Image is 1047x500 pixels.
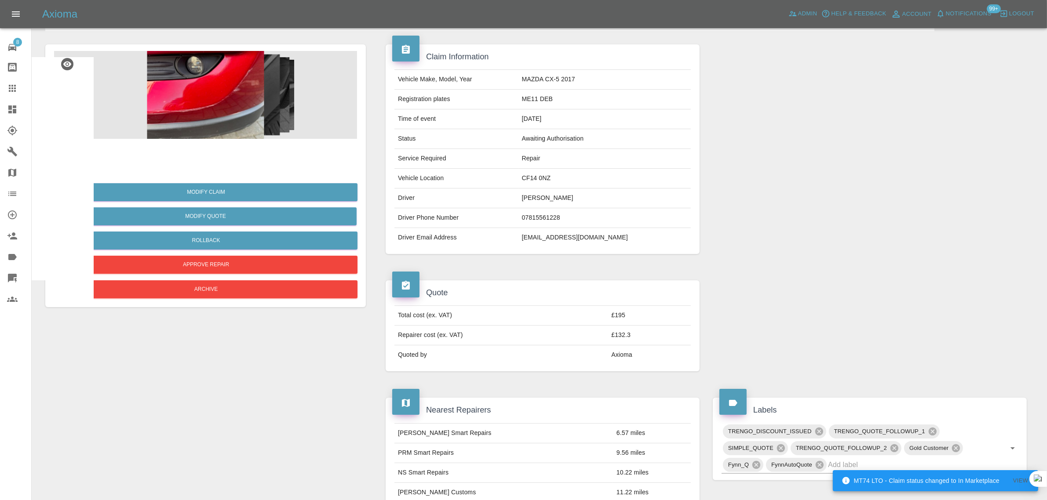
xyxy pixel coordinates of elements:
[394,169,518,188] td: Vehicle Location
[786,7,820,21] a: Admin
[723,458,763,472] div: Fynn_Q
[394,129,518,149] td: Status
[1009,9,1034,19] span: Logout
[394,90,518,109] td: Registration plates
[829,426,930,436] span: TRENGO_QUOTE_FOLLOWUP_1
[613,443,691,463] td: 9.56 miles
[55,232,358,250] button: Rollback
[831,9,886,19] span: Help & Feedback
[392,404,693,416] h4: Nearest Repairers
[1007,474,1035,488] button: View
[613,423,691,443] td: 6.57 miles
[42,7,77,21] h5: Axioma
[394,423,613,443] td: [PERSON_NAME] Smart Repairs
[902,9,932,19] span: Account
[723,441,788,455] div: SIMPLE_QUOTE
[613,463,691,482] td: 10.22 miles
[1007,442,1019,454] button: Open
[791,443,892,453] span: TRENGO_QUOTE_FOLLOWUP_2
[518,208,691,228] td: 07815561228
[13,38,22,47] span: 8
[394,443,613,463] td: PRM Smart Repairs
[394,70,518,90] td: Vehicle Make, Model, Year
[394,326,608,345] td: Repairer cost (ex. VAT)
[997,7,1036,21] button: Logout
[518,129,691,149] td: Awaiting Authorisation
[394,228,518,247] td: Driver Email Address
[518,70,691,90] td: MAZDA CX-5 2017
[946,9,992,19] span: Notifications
[723,424,826,438] div: TRENGO_DISCOUNT_ISSUED
[394,463,613,482] td: NS Smart Repairs
[518,149,691,169] td: Repair
[55,280,358,298] button: Archive
[829,424,940,438] div: TRENGO_QUOTE_FOLLOWUP_1
[723,443,779,453] span: SIMPLE_QUOTE
[723,426,817,436] span: TRENGO_DISCOUNT_ISSUED
[987,4,1001,13] span: 99+
[819,7,888,21] button: Help & Feedback
[719,404,1020,416] h4: Labels
[934,7,994,21] button: Notifications
[798,9,817,19] span: Admin
[55,207,357,225] button: Modify Quote
[766,460,817,470] span: FynnAutoQuote
[54,51,357,139] img: 18938f14-5305-42d6-80a4-135572e2b7f4
[904,443,954,453] span: Gold Customer
[394,109,518,129] td: Time of event
[904,441,963,455] div: Gold Customer
[518,109,691,129] td: [DATE]
[608,326,691,345] td: £132.3
[889,7,934,21] a: Account
[55,256,358,274] button: Approve Repair
[842,473,1000,489] div: MT74 LTO - Claim status changed to In Marketplace
[394,345,608,365] td: Quoted by
[394,149,518,169] td: Service Required
[392,51,693,63] h4: Claim Information
[723,460,754,470] span: Fynn_Q
[394,208,518,228] td: Driver Phone Number
[518,188,691,208] td: [PERSON_NAME]
[392,287,693,299] h4: Quote
[608,306,691,326] td: £195
[766,458,827,472] div: FynnAutoQuote
[394,188,518,208] td: Driver
[608,345,691,365] td: Axioma
[55,183,358,201] a: Modify Claim
[518,228,691,247] td: [EMAIL_ADDRESS][DOMAIN_NAME]
[518,90,691,109] td: ME11 DEB
[791,441,901,455] div: TRENGO_QUOTE_FOLLOWUP_2
[394,306,608,326] td: Total cost (ex. VAT)
[518,169,691,188] td: CF14 0NZ
[5,4,26,25] button: Open drawer
[58,142,86,170] img: qt_1SB9UjA4aDea5wMjq56HElvm
[828,458,993,471] input: Add label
